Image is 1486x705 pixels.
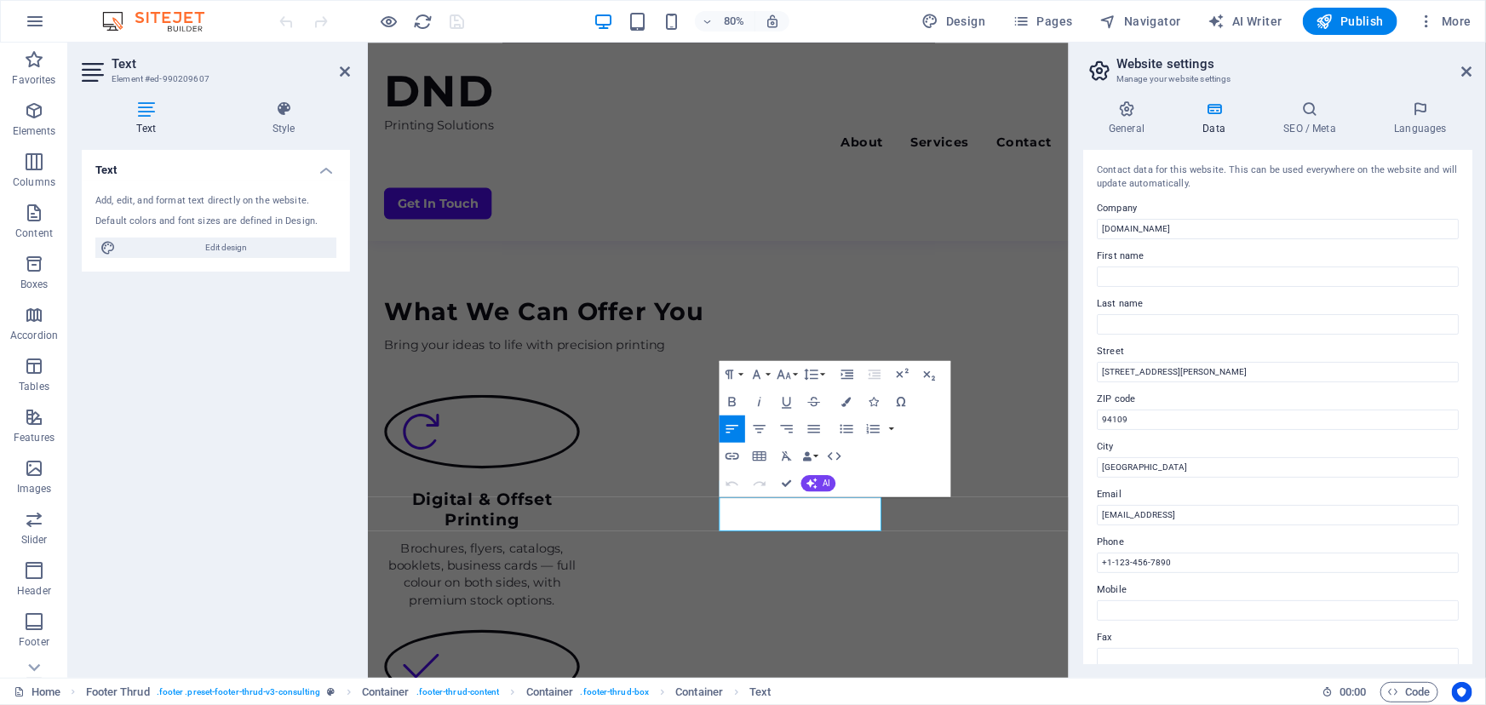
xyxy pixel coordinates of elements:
button: Line Height [801,361,827,388]
span: Click to select. Double-click to edit [86,682,150,702]
button: More [1411,8,1478,35]
span: Publish [1317,13,1384,30]
span: Click to select. Double-click to edit [675,682,723,702]
h4: General [1083,100,1177,136]
p: Footer [19,635,49,649]
span: : [1351,685,1354,698]
button: Subscript [916,361,942,388]
img: Editor Logo [98,11,226,32]
button: Data Bindings [801,443,820,470]
p: Accordion [10,329,58,342]
button: Redo (Ctrl+Shift+Z) [747,470,772,497]
button: Paragraph Format [720,361,745,388]
p: Content [15,226,53,240]
label: Street [1097,341,1459,362]
h4: Text [82,150,350,181]
label: Last name [1097,294,1459,314]
button: Increase Indent [835,361,860,388]
button: Confirm (Ctrl+⏎) [774,470,800,497]
button: Undo (Ctrl+Z) [720,470,745,497]
button: Publish [1303,8,1397,35]
span: Pages [1013,13,1072,30]
h4: Languages [1368,100,1472,136]
p: Columns [13,175,55,189]
button: Align Left [720,416,745,443]
p: Header [17,584,51,598]
span: AI Writer [1208,13,1282,30]
button: Decrease Indent [862,361,887,388]
button: HTML [822,443,847,470]
h4: SEO / Meta [1258,100,1368,136]
h4: Text [82,100,217,136]
i: On resize automatically adjust zoom level to fit chosen device. [765,14,780,29]
h3: Element #ed-990209607 [112,72,316,87]
h6: 80% [720,11,748,32]
button: Bold (Ctrl+B) [720,388,745,416]
button: Colors [834,388,859,416]
span: . footer-thrud-box [581,682,650,702]
a: Click to cancel selection. Double-click to open Pages [14,682,60,702]
button: Special Characters [888,388,914,416]
span: AI [823,479,830,488]
button: Underline (Ctrl+U) [774,388,800,416]
label: Fax [1097,628,1459,648]
button: Unordered List [834,416,859,443]
label: Phone [1097,532,1459,553]
button: Navigator [1093,8,1188,35]
button: Align Right [774,416,800,443]
p: Favorites [12,73,55,87]
p: Features [14,431,55,444]
i: This element is a customizable preset [328,687,336,696]
button: Clear Formatting [774,443,800,470]
button: 80% [695,11,755,32]
span: . footer-thrud-content [416,682,500,702]
span: Click to select. Double-click to edit [362,682,410,702]
button: AI Writer [1202,8,1289,35]
span: 00 00 [1340,682,1366,702]
label: Mobile [1097,580,1459,600]
button: Italic (Ctrl+I) [747,388,772,416]
p: Images [17,482,52,496]
button: Click here to leave preview mode and continue editing [379,11,399,32]
button: Pages [1006,8,1079,35]
span: Design [922,13,986,30]
p: Tables [19,380,49,393]
span: Click to select. Double-click to edit [526,682,574,702]
span: Click to select. Double-click to edit [749,682,771,702]
span: Edit design [121,238,331,258]
label: First name [1097,246,1459,267]
span: Code [1388,682,1431,702]
i: Reload page [414,12,433,32]
h4: Style [217,100,350,136]
button: Font Size [774,361,800,388]
h6: Session time [1322,682,1367,702]
button: Superscript [889,361,915,388]
div: Default colors and font sizes are defined in Design. [95,215,336,229]
button: Insert Table [747,443,772,470]
label: Company [1097,198,1459,219]
button: Align Justify [801,416,827,443]
label: Email [1097,484,1459,505]
span: . footer .preset-footer-thrud-v3-consulting [157,682,321,702]
nav: breadcrumb [86,682,772,702]
span: Navigator [1100,13,1181,30]
button: Strikethrough [801,388,827,416]
button: Font Family [747,361,772,388]
h2: Website settings [1116,56,1472,72]
div: Design (Ctrl+Alt+Y) [915,8,993,35]
div: Contact data for this website. This can be used everywhere on the website and will update automat... [1097,163,1459,192]
span: More [1418,13,1472,30]
p: Elements [13,124,56,138]
button: Code [1380,682,1438,702]
button: Ordered List [886,416,898,443]
button: Design [915,8,993,35]
h3: Manage your website settings [1116,72,1438,87]
button: Insert Link [720,443,745,470]
p: Boxes [20,278,49,291]
p: Slider [21,533,48,547]
h2: Text [112,56,350,72]
button: Usercentrics [1452,682,1472,702]
button: Edit design [95,238,336,258]
label: City [1097,437,1459,457]
label: ZIP code [1097,389,1459,410]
